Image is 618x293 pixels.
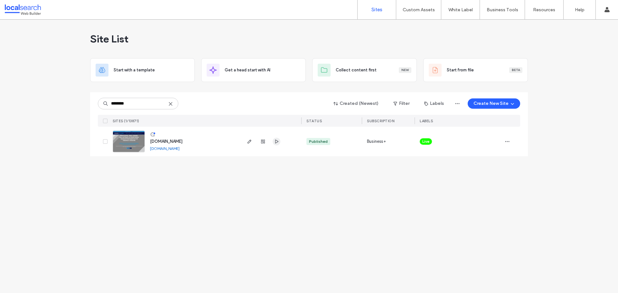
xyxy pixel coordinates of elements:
span: SITES (1/13871) [113,119,139,123]
div: New [399,67,411,73]
span: Start from file [447,67,474,73]
div: Start with a template [90,58,195,82]
div: Published [309,139,328,144]
button: Filter [387,98,416,109]
div: Get a head start with AI [201,58,306,82]
button: Labels [418,98,450,109]
div: Start from fileBeta [423,58,528,82]
span: Help [14,5,28,10]
label: Help [575,7,585,13]
span: Start with a template [114,67,155,73]
label: Custom Assets [403,7,435,13]
label: Business Tools [487,7,518,13]
label: White Label [448,7,473,13]
span: LABELS [420,119,433,123]
label: Resources [533,7,555,13]
label: Sites [371,7,382,13]
div: Collect content firstNew [312,58,417,82]
button: Create New Site [468,98,520,109]
span: SUBSCRIPTION [367,119,394,123]
span: Get a head start with AI [225,67,270,73]
span: Collect content first [336,67,377,73]
button: Created (Newest) [328,98,384,109]
a: [DOMAIN_NAME] [150,146,180,151]
span: Business+ [367,138,386,145]
a: [DOMAIN_NAME] [150,139,183,144]
span: STATUS [306,119,322,123]
span: Site List [90,32,128,45]
div: Beta [509,67,522,73]
span: Live [422,139,429,144]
